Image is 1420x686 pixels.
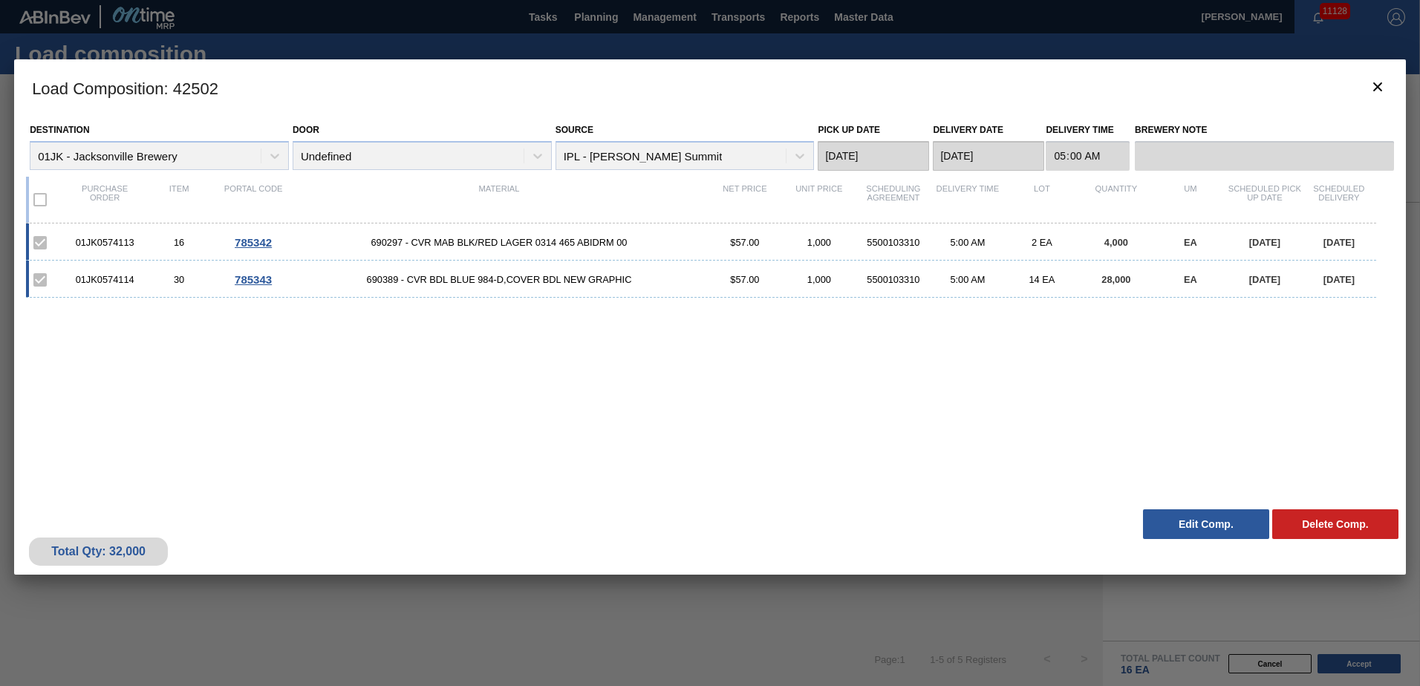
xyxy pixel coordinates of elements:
div: 5:00 AM [931,274,1005,285]
div: 16 [142,237,216,248]
div: 14 EA [1005,274,1079,285]
div: Net Price [708,184,782,215]
span: 28,000 [1101,274,1130,285]
div: Purchase order [68,184,142,215]
span: EA [1184,237,1197,248]
label: Door [293,125,319,135]
div: Total Qty: 32,000 [40,545,157,558]
div: 01JK0574114 [68,274,142,285]
div: 2 EA [1005,237,1079,248]
span: [DATE] [1323,237,1355,248]
div: UM [1153,184,1228,215]
button: Delete Comp. [1272,509,1398,539]
div: 5:00 AM [931,237,1005,248]
div: 5500103310 [856,274,931,285]
label: Delivery Time [1046,120,1130,141]
div: Unit Price [782,184,856,215]
div: 5500103310 [856,237,931,248]
span: 690389 - CVR BDL BLUE 984-D,COVER BDL NEW GRAPHIC [290,274,708,285]
input: mm/dd/yyyy [933,141,1044,171]
label: Brewery Note [1135,120,1394,141]
div: Go to Order [216,273,290,286]
span: 785343 [235,273,272,286]
div: Go to Order [216,236,290,249]
span: 690297 - CVR MAB BLK/RED LAGER 0314 465 ABIDRM 00 [290,237,708,248]
label: Delivery Date [933,125,1003,135]
input: mm/dd/yyyy [818,141,929,171]
span: [DATE] [1323,274,1355,285]
span: [DATE] [1249,274,1280,285]
div: 1,000 [782,237,856,248]
span: [DATE] [1249,237,1280,248]
div: Scheduled Delivery [1302,184,1376,215]
label: Source [556,125,593,135]
div: Item [142,184,216,215]
div: Lot [1005,184,1079,215]
div: Portal code [216,184,290,215]
div: 30 [142,274,216,285]
div: Delivery Time [931,184,1005,215]
div: $57.00 [708,237,782,248]
div: Scheduled Pick up Date [1228,184,1302,215]
label: Destination [30,125,89,135]
h3: Load Composition : 42502 [14,59,1406,116]
div: 01JK0574113 [68,237,142,248]
span: 785342 [235,236,272,249]
span: EA [1184,274,1197,285]
div: 1,000 [782,274,856,285]
div: Material [290,184,708,215]
div: Quantity [1079,184,1153,215]
div: Scheduling Agreement [856,184,931,215]
span: 4,000 [1104,237,1128,248]
div: $57.00 [708,274,782,285]
label: Pick up Date [818,125,880,135]
button: Edit Comp. [1143,509,1269,539]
